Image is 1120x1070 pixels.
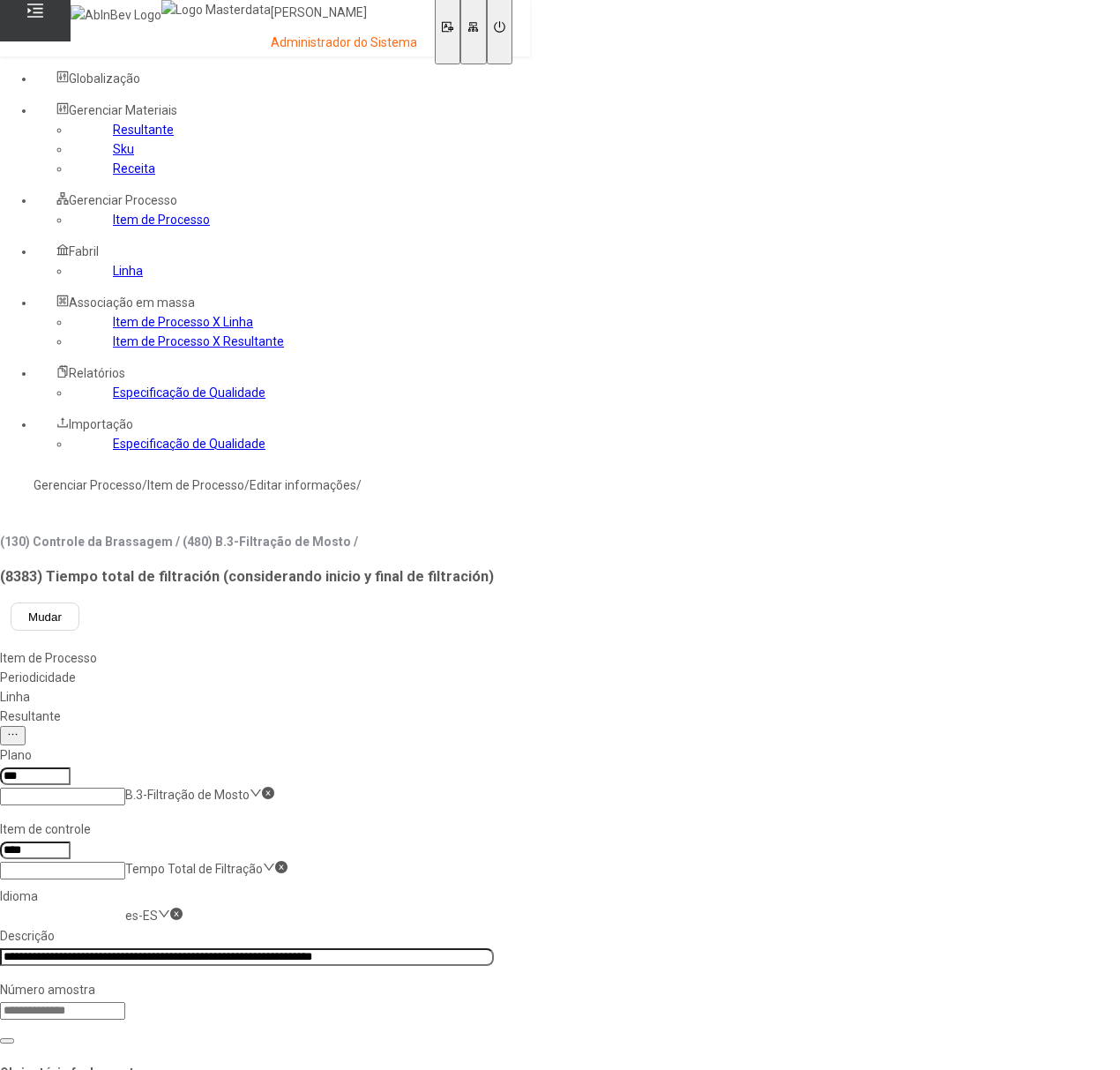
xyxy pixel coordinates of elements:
[113,315,253,329] a: Item de Processo X Linha
[113,334,284,348] a: Item de Processo X Resultante
[125,862,263,876] nz-select-item: Tempo Total de Filtração
[142,478,147,492] nz-breadcrumb-separator: /
[113,161,155,176] a: Receita
[356,478,362,492] nz-breadcrumb-separator: /
[113,142,134,156] a: Sku
[113,437,265,451] a: Especificação de Qualidade
[113,385,265,400] a: Especificação de Qualidade
[69,71,140,86] span: Globalização
[244,478,250,492] nz-breadcrumb-separator: /
[147,478,244,492] a: Item de Processo
[69,103,177,117] span: Gerenciar Materiais
[11,602,79,631] button: Mudar
[28,610,62,624] span: Mudar
[125,909,158,923] nz-select-item: es-ES
[71,5,161,25] img: AbInBev Logo
[250,478,356,492] a: Editar informações
[113,264,143,278] a: Linha
[113,213,210,227] a: Item de Processo
[113,123,174,137] a: Resultante
[69,366,125,380] span: Relatórios
[69,296,195,310] span: Associação em massa
[69,193,177,207] span: Gerenciar Processo
[34,478,142,492] a: Gerenciar Processo
[271,34,417,52] p: Administrador do Sistema
[69,417,133,431] span: Importação
[69,244,99,258] span: Fabril
[271,4,417,22] p: [PERSON_NAME]
[125,788,250,802] nz-select-item: B.3-Filtração de Mosto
